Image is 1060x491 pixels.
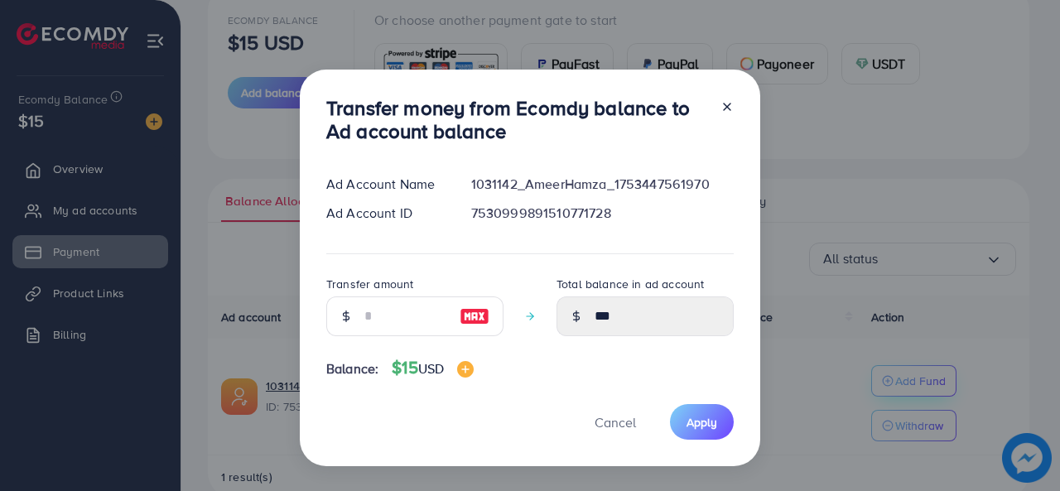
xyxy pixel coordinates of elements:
span: Apply [687,414,717,431]
label: Transfer amount [326,276,413,292]
div: 7530999891510771728 [458,204,747,223]
img: image [460,306,489,326]
img: image [457,361,474,378]
div: Ad Account ID [313,204,458,223]
span: USD [418,359,444,378]
div: 1031142_AmeerHamza_1753447561970 [458,175,747,194]
span: Cancel [595,413,636,431]
h4: $15 [392,358,474,378]
button: Apply [670,404,734,440]
span: Balance: [326,359,378,378]
button: Cancel [574,404,657,440]
div: Ad Account Name [313,175,458,194]
h3: Transfer money from Ecomdy balance to Ad account balance [326,96,707,144]
label: Total balance in ad account [556,276,704,292]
